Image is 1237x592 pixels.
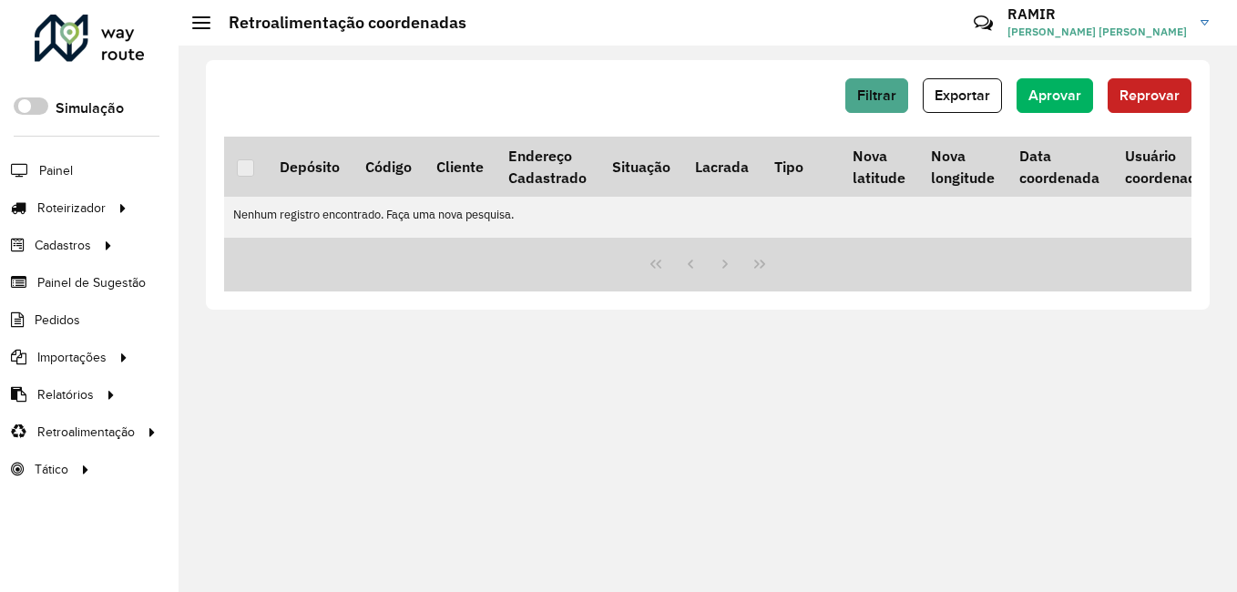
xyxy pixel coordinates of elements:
[35,236,91,255] span: Cadastros
[1007,24,1187,40] span: [PERSON_NAME] [PERSON_NAME]
[1028,87,1081,103] span: Aprovar
[918,137,1007,197] th: Nova longitude
[923,78,1002,113] button: Exportar
[37,273,146,292] span: Painel de Sugestão
[496,137,599,197] th: Endereço Cadastrado
[35,460,68,479] span: Tático
[845,78,908,113] button: Filtrar
[762,137,815,197] th: Tipo
[964,4,1003,43] a: Contato Rápido
[1108,78,1191,113] button: Reprovar
[353,137,424,197] th: Código
[39,161,73,180] span: Painel
[267,137,352,197] th: Depósito
[599,137,682,197] th: Situação
[56,97,124,119] label: Simulação
[1112,137,1217,197] th: Usuário coordenada
[37,423,135,442] span: Retroalimentação
[424,137,496,197] th: Cliente
[210,13,466,33] h2: Retroalimentação coordenadas
[35,311,80,330] span: Pedidos
[841,137,918,197] th: Nova latitude
[37,385,94,404] span: Relatórios
[935,87,990,103] span: Exportar
[1119,87,1180,103] span: Reprovar
[1007,5,1187,23] h3: RAMIR
[682,137,761,197] th: Lacrada
[37,348,107,367] span: Importações
[1007,137,1111,197] th: Data coordenada
[37,199,106,218] span: Roteirizador
[1017,78,1093,113] button: Aprovar
[857,87,896,103] span: Filtrar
